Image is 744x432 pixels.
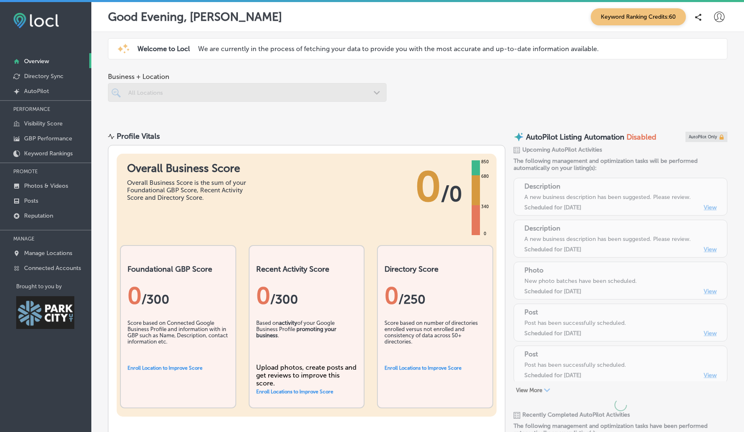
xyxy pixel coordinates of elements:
[256,363,357,387] div: Upload photos, create posts and get reviews to improve this score.
[117,132,160,141] div: Profile Vitals
[24,58,49,65] p: Overview
[256,326,336,339] b: promoting your business
[415,162,441,212] span: 0
[480,204,490,210] div: 340
[127,179,252,201] div: Overall Business Score is the sum of your Foundational GBP Score, Recent Activity Score and Direc...
[256,320,357,361] div: Based on of your Google Business Profile .
[24,88,49,95] p: AutoPilot
[384,365,462,371] a: Enroll Locations to Improve Score
[384,282,486,309] div: 0
[137,45,190,53] span: Welcome to Locl
[16,296,74,329] img: Park City
[108,10,282,24] p: Good Evening, [PERSON_NAME]
[627,133,656,142] span: Disabled
[480,173,490,180] div: 680
[256,389,333,395] a: Enroll Locations to Improve Score
[24,135,72,142] p: GBP Performance
[514,132,524,142] img: autopilot-icon
[108,73,387,81] span: Business + Location
[384,320,486,361] div: Score based on number of directories enrolled versus not enrolled and consistency of data across ...
[127,320,229,361] div: Score based on Connected Google Business Profile and information with in GBP such as Name, Descri...
[256,282,357,309] div: 0
[24,120,63,127] p: Visibility Score
[591,8,686,25] span: Keyword Ranking Credits: 60
[127,162,252,175] h1: Overall Business Score
[270,292,298,307] span: /300
[482,231,488,237] div: 0
[198,45,599,53] p: We are currently in the process of fetching your data to provide you with the most accurate and u...
[24,182,68,189] p: Photos & Videos
[24,265,81,272] p: Connected Accounts
[480,159,490,165] div: 850
[127,265,229,274] h2: Foundational GBP Score
[526,133,624,142] p: AutoPilot Listing Automation
[256,265,357,274] h2: Recent Activity Score
[24,197,38,204] p: Posts
[24,250,72,257] p: Manage Locations
[399,292,426,307] span: /250
[142,292,169,307] span: / 300
[24,150,73,157] p: Keyword Rankings
[24,212,53,219] p: Reputation
[127,282,229,309] div: 0
[24,73,64,80] p: Directory Sync
[127,365,203,371] a: Enroll Location to Improve Score
[13,13,59,28] img: fda3e92497d09a02dc62c9cd864e3231.png
[384,265,486,274] h2: Directory Score
[279,320,297,326] b: activity
[441,182,462,206] span: / 0
[16,283,91,290] p: Brought to you by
